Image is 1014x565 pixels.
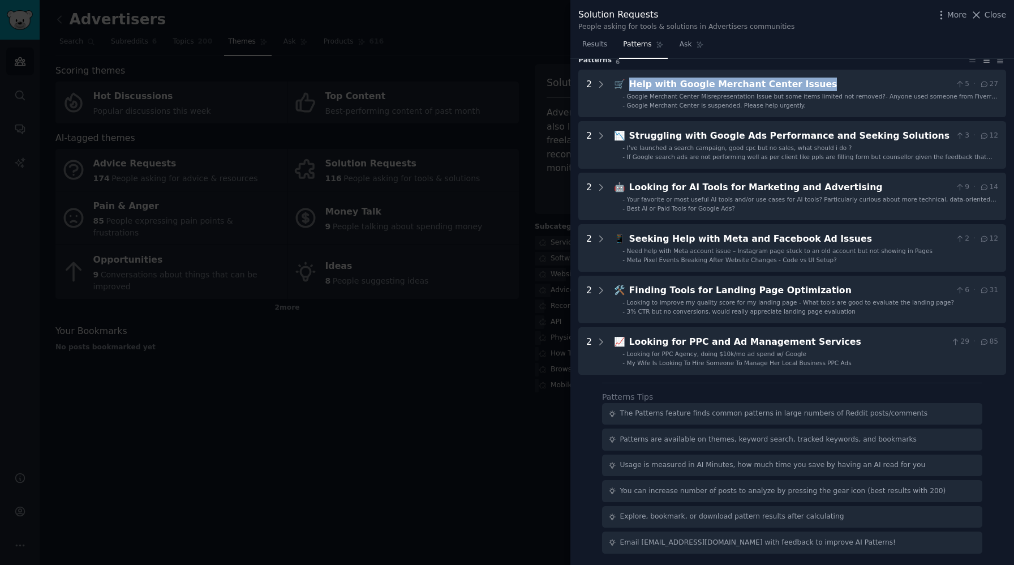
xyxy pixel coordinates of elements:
a: Patterns [619,36,667,59]
span: Your favorite or most useful AI tools and/or use cases for AI tools? Particularly curious about m... [627,196,996,211]
span: Best Ai or Paid Tools for Google Ads? [627,205,735,212]
span: 3 [955,131,969,141]
div: - [622,153,625,161]
a: Ask [676,36,708,59]
div: - [622,101,625,109]
span: 6 [616,58,620,65]
div: People asking for tools & solutions in Advertisers communities [578,22,794,32]
span: Close [985,9,1006,21]
div: - [622,307,625,315]
span: More [947,9,967,21]
span: 12 [979,131,998,141]
span: If Google search ads are not performing well as per client like ppls are filling form but counsel... [627,153,994,176]
div: The Patterns feature finds common patterns in large numbers of Reddit posts/comments [620,409,928,419]
div: 2 [586,232,592,264]
span: · [973,234,976,244]
span: 14 [979,182,998,192]
span: Pattern s [578,55,612,66]
div: - [622,92,625,100]
span: Looking for PPC Agency, doing $10k/mo ad spend w/ Google [627,350,806,357]
span: · [973,337,976,347]
div: Solution Requests [578,8,794,22]
div: Struggling with Google Ads Performance and Seeking Solutions [629,129,951,143]
span: Results [582,40,607,50]
div: Finding Tools for Landing Page Optimization [629,284,951,298]
div: - [622,144,625,152]
label: Patterns Tips [602,392,653,401]
button: Close [970,9,1006,21]
span: · [973,79,976,89]
span: · [973,285,976,296]
button: More [935,9,967,21]
span: I’ve launched a search campaign, good cpc but no sales, what should i do ? [627,144,852,151]
span: 12 [979,234,998,244]
span: Looking to improve my quality score for my landing page - What tools are good to evaluate the lan... [627,299,954,306]
div: Help with Google Merchant Center Issues [629,78,951,92]
span: 🛒 [614,79,625,89]
span: 6 [955,285,969,296]
span: 5 [955,79,969,89]
div: - [622,359,625,367]
span: 31 [979,285,998,296]
span: Ask [680,40,692,50]
span: 📉 [614,130,625,141]
span: 85 [979,337,998,347]
div: 2 [586,181,592,212]
span: Need help with Meta account issue – Instagram page stuck to an old account but not showing in Pages [627,247,933,254]
span: Meta Pixel Events Breaking After Website Changes - Code vs UI Setup? [627,256,837,263]
div: 2 [586,335,592,367]
span: Patterns [623,40,651,50]
span: 🤖 [614,182,625,192]
div: - [622,204,625,212]
span: 27 [979,79,998,89]
div: Patterns are available on themes, keyword search, tracked keywords, and bookmarks [620,435,917,445]
div: - [622,350,625,358]
div: - [622,298,625,306]
span: · [973,182,976,192]
span: 9 [955,182,969,192]
span: Google Merchant Center is suspended. Please help urgently. [627,102,806,109]
div: 2 [586,129,592,161]
div: Seeking Help with Meta and Facebook Ad Issues [629,232,951,246]
a: Results [578,36,611,59]
div: Email [EMAIL_ADDRESS][DOMAIN_NAME] with feedback to improve AI Patterns! [620,538,896,548]
span: 2 [955,234,969,244]
div: - [622,256,625,264]
span: 📱 [614,233,625,244]
span: My Wife Is Looking To Hire Someone To Manage Her Local Business PPC Ads [627,359,852,366]
div: 2 [586,78,592,109]
span: 🛠️ [614,285,625,296]
div: Explore, bookmark, or download pattern results after calculating [620,512,844,522]
span: 29 [951,337,969,347]
div: Looking for AI Tools for Marketing and Advertising [629,181,951,195]
div: You can increase number of posts to analyze by pressing the gear icon (best results with 200) [620,486,946,496]
div: Usage is measured in AI Minutes, how much time you save by having an AI read for you [620,460,926,470]
div: 2 [586,284,592,315]
div: - [622,247,625,255]
span: Google Merchant Center Misrepresentation Issue but some items limited not removed?- Anyone used s... [627,93,998,108]
span: 📈 [614,336,625,347]
div: - [622,195,625,203]
div: Looking for PPC and Ad Management Services [629,335,947,349]
span: · [973,131,976,141]
span: 3% CTR but no conversions, would really appreciate landing page evaluation [627,308,856,315]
